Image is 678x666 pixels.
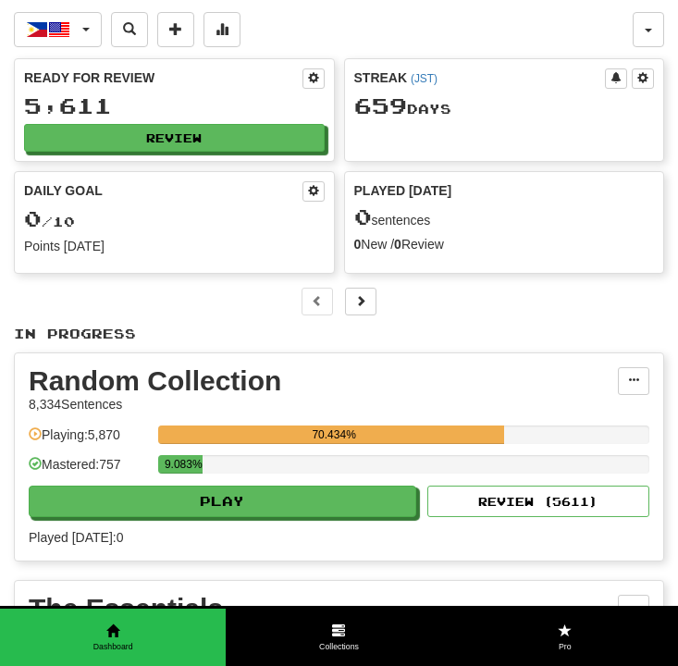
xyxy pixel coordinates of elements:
span: Pro [452,641,678,653]
a: (JST) [411,72,438,85]
button: Search sentences [111,12,148,47]
div: Day s [354,94,655,118]
strong: 0 [394,237,401,252]
button: Add sentence to collection [157,12,194,47]
div: sentences [354,205,655,229]
div: New / Review [354,235,655,253]
div: Playing: 5,870 [29,425,149,456]
div: 9.083% [164,455,203,474]
button: Play [29,486,416,517]
div: The Essentials [29,595,618,623]
div: Mastered: 757 [29,455,149,486]
strong: 0 [354,237,362,252]
div: Daily Goal [24,181,302,202]
span: / 10 [24,214,75,229]
div: Points [DATE] [24,237,325,255]
button: Review (5611) [427,486,649,517]
p: In Progress [14,325,664,343]
div: 5,611 [24,94,325,117]
div: 8,334 Sentences [29,395,618,413]
div: Streak [354,68,606,87]
span: 659 [354,92,407,118]
span: 0 [354,203,372,229]
div: 70.434% [164,425,504,444]
span: Collections [226,641,451,653]
span: 0 [24,205,42,231]
span: Played [DATE]: 0 [29,528,649,547]
button: More stats [203,12,240,47]
div: Random Collection [29,367,618,395]
span: Played [DATE] [354,181,452,200]
div: Ready for Review [24,68,302,87]
button: Review [24,124,325,152]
